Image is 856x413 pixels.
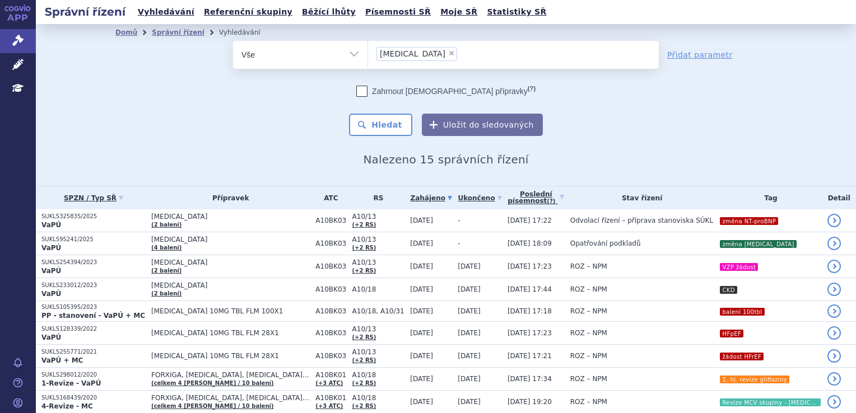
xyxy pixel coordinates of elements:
[41,325,146,333] p: SUKLS128339/2022
[508,186,565,209] a: Poslednípísemnost(?)
[410,285,433,293] span: [DATE]
[310,186,346,209] th: ATC
[720,330,743,337] i: HFpEF
[352,236,405,243] span: A10/13
[827,237,841,250] a: detail
[352,380,376,386] a: (+2 RS)
[352,371,405,379] span: A10/18
[151,394,310,402] span: FORXIGA, [MEDICAL_DATA], [MEDICAL_DATA]…
[151,245,182,251] a: (4 balení)
[352,267,376,274] a: (+2 RS)
[363,153,528,166] span: Nalezeno 15 správních řízení
[448,50,455,57] span: ×
[410,398,433,406] span: [DATE]
[115,29,137,36] a: Domů
[827,260,841,273] a: detail
[508,285,552,293] span: [DATE] 17:44
[41,213,146,220] p: SUKLS325835/2025
[41,379,101,387] strong: 1-Revize - VaPÚ
[299,4,359,20] a: Běžící lhůty
[349,114,412,136] button: Hledat
[508,307,552,315] span: [DATE] 17:18
[41,312,145,320] strong: PP - stanovení - VaPÚ + MC
[483,4,550,20] a: Statistiky SŘ
[410,240,433,247] span: [DATE]
[356,86,536,97] label: Zahrnout [DEMOGRAPHIC_DATA] přípravky
[352,307,405,315] span: A10/18, A10/31
[570,262,607,270] span: ROZ – NPM
[410,217,433,224] span: [DATE]
[151,380,273,386] a: (celkem 4 [PERSON_NAME] / 10 balení)
[352,394,405,402] span: A10/18
[380,50,445,58] span: [MEDICAL_DATA]
[827,326,841,340] a: detail
[151,236,310,243] span: [MEDICAL_DATA]
[667,49,733,60] a: Přidat parametr
[827,283,841,296] a: detail
[827,349,841,363] a: detail
[352,245,376,251] a: (+2 RS)
[570,352,607,360] span: ROZ – NPM
[458,190,502,206] a: Ukončeno
[570,307,607,315] span: ROZ – NPM
[315,217,346,224] span: A10BK03
[347,186,405,209] th: RS
[508,398,552,406] span: [DATE] 19:20
[151,267,182,274] a: (2 balení)
[151,213,310,220] span: [MEDICAL_DATA]
[41,356,83,364] strong: VaPÚ + MC
[315,380,343,386] a: (+3 ATC)
[458,329,481,337] span: [DATE]
[151,307,310,315] span: [MEDICAL_DATA] 10MG TBL FLM 100X1
[315,371,346,379] span: A10BK01
[410,352,433,360] span: [DATE]
[827,214,841,227] a: detail
[458,398,481,406] span: [DATE]
[315,307,346,315] span: A10BK03
[458,352,481,360] span: [DATE]
[41,290,61,298] strong: VaPÚ
[362,4,434,20] a: Písemnosti SŘ
[570,329,607,337] span: ROZ – NPM
[352,334,376,340] a: (+2 RS)
[458,240,460,247] span: -
[151,403,273,409] a: (celkem 4 [PERSON_NAME] / 10 balení)
[352,348,405,356] span: A10/13
[827,372,841,386] a: detail
[822,186,856,209] th: Detail
[720,263,758,271] i: VZP žádost
[570,217,713,224] span: Odvolací řízení – příprava stanoviska SÚKL
[151,290,182,297] a: (2 balení)
[315,262,346,270] span: A10BK03
[460,46,467,60] input: [MEDICAL_DATA]
[508,352,552,360] span: [DATE] 17:21
[41,236,146,243] p: SUKLS95241/2025
[315,329,346,337] span: A10BK03
[146,186,310,209] th: Přípravek
[134,4,198,20] a: Vyhledávání
[41,303,146,311] p: SUKLS105395/2023
[315,394,346,402] span: A10BK01
[508,375,552,383] span: [DATE] 17:34
[410,190,452,206] a: Zahájeno
[41,244,61,252] strong: VaPÚ
[41,371,146,379] p: SUKLS298012/2020
[827,395,841,409] a: detail
[720,376,789,383] i: 1. hl. revize glifloziny
[352,285,405,293] span: A10/18
[151,371,310,379] span: FORXIGA, [MEDICAL_DATA], [MEDICAL_DATA]…
[352,222,376,228] a: (+2 RS)
[508,217,552,224] span: [DATE] 17:22
[570,285,607,293] span: ROZ – NPM
[41,267,61,275] strong: VaPÚ
[570,398,607,406] span: ROZ – NPM
[151,281,310,289] span: [MEDICAL_DATA]
[219,24,275,41] li: Vyhledávání
[720,398,821,406] i: Revize MCV skupiny - [MEDICAL_DATA]
[152,29,204,36] a: Správní řízení
[410,329,433,337] span: [DATE]
[41,259,146,266] p: SUKLS254394/2023
[508,262,552,270] span: [DATE] 17:23
[315,403,343,409] a: (+3 ATC)
[410,307,433,315] span: [DATE]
